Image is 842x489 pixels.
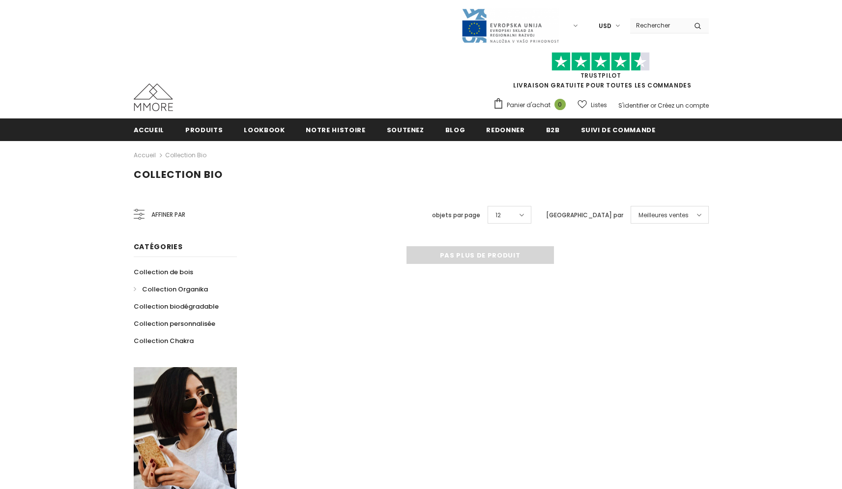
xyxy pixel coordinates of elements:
span: Collection Chakra [134,336,194,345]
a: Collection personnalisée [134,315,215,332]
label: [GEOGRAPHIC_DATA] par [546,210,623,220]
a: Lookbook [244,118,285,141]
span: Accueil [134,125,165,135]
a: Javni Razpis [461,21,559,29]
a: Panier d'achat 0 [493,98,571,113]
span: Notre histoire [306,125,365,135]
a: Suivi de commande [581,118,656,141]
span: Produits [185,125,223,135]
a: Collection biodégradable [134,298,219,315]
a: Collection Bio [165,151,206,159]
span: soutenez [387,125,424,135]
span: Meilleures ventes [639,210,689,220]
span: 12 [495,210,501,220]
a: Listes [578,96,607,114]
label: objets par page [432,210,480,220]
span: Lookbook [244,125,285,135]
span: Affiner par [151,209,185,220]
a: Produits [185,118,223,141]
a: B2B [546,118,560,141]
span: Suivi de commande [581,125,656,135]
span: Panier d'achat [507,100,551,110]
img: Cas MMORE [134,84,173,111]
span: Redonner [486,125,524,135]
a: Accueil [134,118,165,141]
span: B2B [546,125,560,135]
a: TrustPilot [581,71,621,80]
a: Blog [445,118,465,141]
span: Collection personnalisée [134,319,215,328]
a: Collection de bois [134,263,193,281]
span: Collection de bois [134,267,193,277]
span: LIVRAISON GRATUITE POUR TOUTES LES COMMANDES [493,57,709,89]
span: USD [599,21,611,31]
span: Collection Organika [142,285,208,294]
a: S'identifier [618,101,649,110]
a: soutenez [387,118,424,141]
a: Accueil [134,149,156,161]
span: Collection biodégradable [134,302,219,311]
span: Collection Bio [134,168,223,181]
a: Collection Chakra [134,332,194,349]
span: Listes [591,100,607,110]
img: Javni Razpis [461,8,559,44]
span: or [650,101,656,110]
a: Redonner [486,118,524,141]
span: Blog [445,125,465,135]
span: 0 [554,99,566,110]
a: Notre histoire [306,118,365,141]
span: Catégories [134,242,183,252]
input: Search Site [630,18,687,32]
a: Créez un compte [658,101,709,110]
a: Collection Organika [134,281,208,298]
img: Faites confiance aux étoiles pilotes [552,52,650,71]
